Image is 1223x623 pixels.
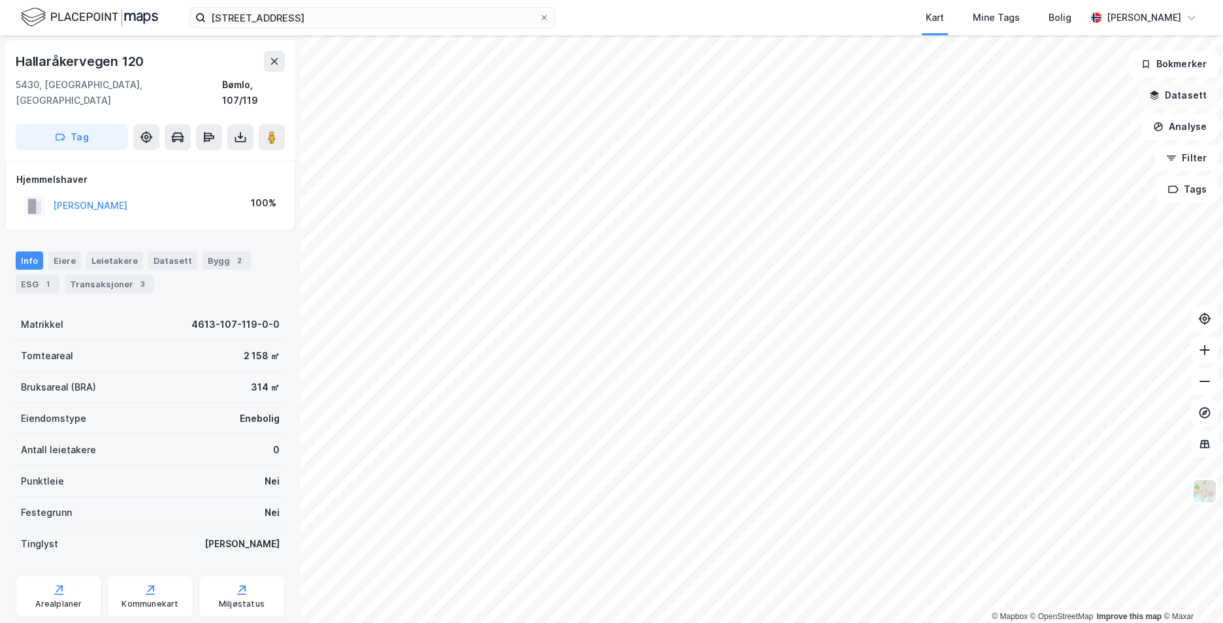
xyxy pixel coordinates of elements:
[233,254,246,267] div: 2
[992,612,1028,621] a: Mapbox
[1192,479,1217,503] img: Z
[1157,176,1218,202] button: Tags
[206,8,539,27] input: Søk på adresse, matrikkel, gårdeiere, leietakere eller personer
[21,536,58,552] div: Tinglyst
[41,278,54,291] div: 1
[21,505,72,520] div: Festegrunn
[265,473,280,489] div: Nei
[222,77,285,108] div: Bømlo, 107/119
[1158,560,1223,623] iframe: Chat Widget
[122,599,178,609] div: Kommunekart
[1097,612,1162,621] a: Improve this map
[16,124,128,150] button: Tag
[21,411,86,426] div: Eiendomstype
[204,536,280,552] div: [PERSON_NAME]
[35,599,82,609] div: Arealplaner
[136,278,149,291] div: 3
[16,77,222,108] div: 5430, [GEOGRAPHIC_DATA], [GEOGRAPHIC_DATA]
[1030,612,1094,621] a: OpenStreetMap
[65,275,154,293] div: Transaksjoner
[16,251,43,270] div: Info
[273,442,280,458] div: 0
[240,411,280,426] div: Enebolig
[219,599,265,609] div: Miljøstatus
[1155,145,1218,171] button: Filter
[148,251,197,270] div: Datasett
[926,10,944,25] div: Kart
[16,172,284,187] div: Hjemmelshaver
[191,317,280,332] div: 4613-107-119-0-0
[251,195,276,211] div: 100%
[21,473,64,489] div: Punktleie
[1142,114,1218,140] button: Analyse
[21,442,96,458] div: Antall leietakere
[1138,82,1218,108] button: Datasett
[16,51,146,72] div: Hallaråkervegen 120
[86,251,143,270] div: Leietakere
[265,505,280,520] div: Nei
[1130,51,1218,77] button: Bokmerker
[21,317,63,332] div: Matrikkel
[48,251,81,270] div: Eiere
[1049,10,1071,25] div: Bolig
[21,348,73,364] div: Tomteareal
[16,275,59,293] div: ESG
[1107,10,1181,25] div: [PERSON_NAME]
[21,6,158,29] img: logo.f888ab2527a4732fd821a326f86c7f29.svg
[21,379,96,395] div: Bruksareal (BRA)
[251,379,280,395] div: 314 ㎡
[244,348,280,364] div: 2 158 ㎡
[203,251,251,270] div: Bygg
[973,10,1020,25] div: Mine Tags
